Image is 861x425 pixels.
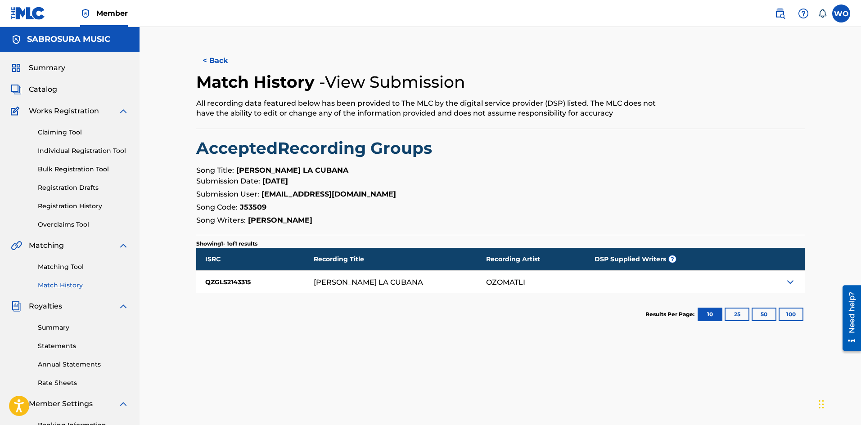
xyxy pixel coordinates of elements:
[196,216,246,224] span: Song Writers:
[645,310,697,318] p: Results Per Page:
[196,166,234,174] span: Song Title:
[819,391,824,418] div: Drag
[80,8,91,19] img: Top Rightsholder
[314,248,486,270] div: Recording Title
[794,4,812,22] div: Help
[38,165,129,174] a: Bulk Registration Tool
[196,98,665,118] div: All recording data featured below has been provided to The MLC by the digital service provider (D...
[248,216,312,224] strong: [PERSON_NAME]
[669,255,676,263] span: ?
[314,278,423,286] div: [PERSON_NAME] LA CUBANA
[196,177,260,185] span: Submission Date:
[11,84,57,95] a: CatalogCatalog
[779,308,803,321] button: 100
[486,278,525,286] div: OZOMATLI
[29,84,57,95] span: Catalog
[752,308,776,321] button: 50
[785,277,796,287] img: Expand Icon
[196,72,319,92] h2: Match History
[11,63,65,73] a: SummarySummary
[11,34,22,45] img: Accounts
[725,308,749,321] button: 25
[236,166,348,174] strong: [PERSON_NAME] LA CUBANA
[196,271,314,293] div: QZGLS2143315
[118,398,129,409] img: expand
[798,8,809,19] img: help
[816,382,861,425] iframe: Chat Widget
[38,341,129,351] a: Statements
[29,398,93,409] span: Member Settings
[11,301,22,312] img: Royalties
[771,4,789,22] a: Public Search
[196,203,238,211] span: Song Code:
[196,240,257,248] p: Showing 1 - 1 of 1 results
[11,240,22,251] img: Matching
[29,63,65,73] span: Summary
[262,177,288,185] strong: [DATE]
[38,220,129,229] a: Overclaims Tool
[29,106,99,116] span: Works Registration
[240,203,266,211] strong: J53509
[261,190,396,198] strong: [EMAIL_ADDRESS][DOMAIN_NAME]
[11,84,22,95] img: Catalog
[38,183,129,192] a: Registration Drafts
[118,301,129,312] img: expand
[11,398,22,409] img: Member Settings
[486,248,594,270] div: Recording Artist
[832,4,850,22] div: User Menu
[29,240,64,251] span: Matching
[196,138,805,158] h2: Accepted Recording Groups
[29,301,62,312] span: Royalties
[836,282,861,354] iframe: Resource Center
[38,378,129,388] a: Rate Sheets
[595,248,730,270] div: DSP Supplied Writers
[96,8,128,18] span: Member
[196,190,259,198] span: Submission User:
[11,63,22,73] img: Summary
[38,323,129,332] a: Summary
[38,262,129,272] a: Matching Tool
[698,308,722,321] button: 10
[118,106,129,116] img: expand
[196,49,250,72] button: < Back
[11,7,45,20] img: MLC Logo
[11,106,23,116] img: Works Registration
[775,8,785,19] img: search
[38,201,129,211] a: Registration History
[27,34,110,45] h5: SABROSURA MUSIC
[38,146,129,156] a: Individual Registration Tool
[38,281,129,290] a: Match History
[118,240,129,251] img: expand
[38,360,129,369] a: Annual Statements
[196,248,314,270] div: ISRC
[319,72,465,92] h4: - View Submission
[38,128,129,137] a: Claiming Tool
[818,9,827,18] div: Notifications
